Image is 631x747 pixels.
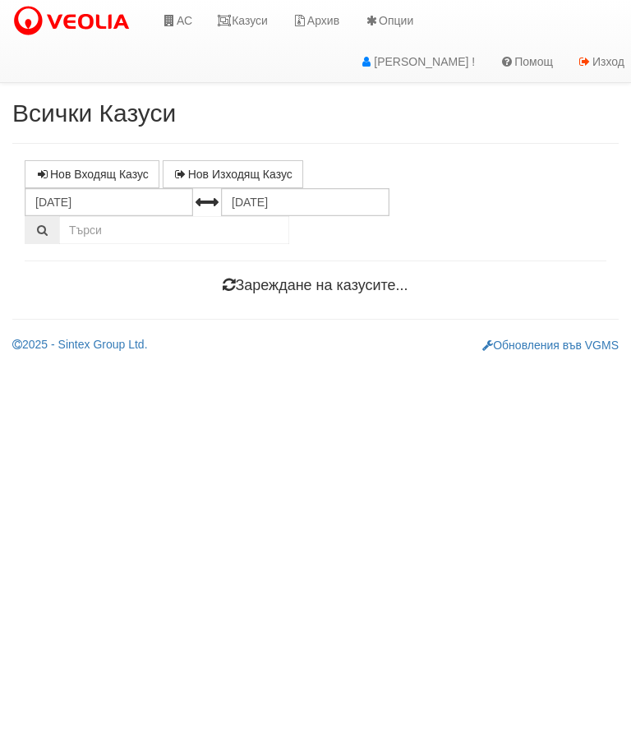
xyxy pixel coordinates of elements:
h2: Всички Казуси [12,99,619,127]
a: Помощ [487,41,565,82]
a: Нов Изходящ Казус [163,160,303,188]
a: Обновления във VGMS [482,339,619,352]
a: [PERSON_NAME] ! [347,41,487,82]
input: Търсене по Идентификатор, Бл/Вх/Ап, Тип, Описание, Моб. Номер, Имейл, Файл, Коментар, [59,216,289,244]
img: VeoliaLogo.png [12,4,137,39]
a: 2025 - Sintex Group Ltd. [12,338,148,351]
a: Нов Входящ Казус [25,160,159,188]
h4: Зареждане на казусите... [25,278,606,294]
